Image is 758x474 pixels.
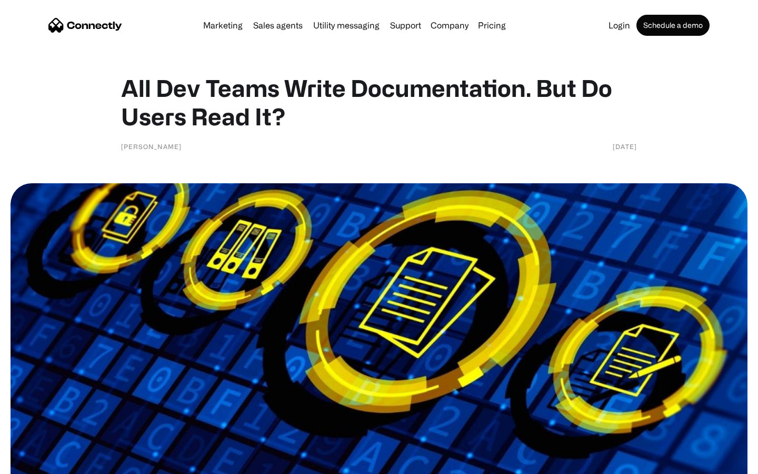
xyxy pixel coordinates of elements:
[11,456,63,470] aside: Language selected: English
[121,141,182,152] div: [PERSON_NAME]
[604,21,634,29] a: Login
[21,456,63,470] ul: Language list
[121,74,637,131] h1: All Dev Teams Write Documentation. But Do Users Read It?
[431,18,468,33] div: Company
[386,21,425,29] a: Support
[474,21,510,29] a: Pricing
[636,15,710,36] a: Schedule a demo
[249,21,307,29] a: Sales agents
[48,17,122,33] a: home
[427,18,472,33] div: Company
[199,21,247,29] a: Marketing
[309,21,384,29] a: Utility messaging
[613,141,637,152] div: [DATE]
